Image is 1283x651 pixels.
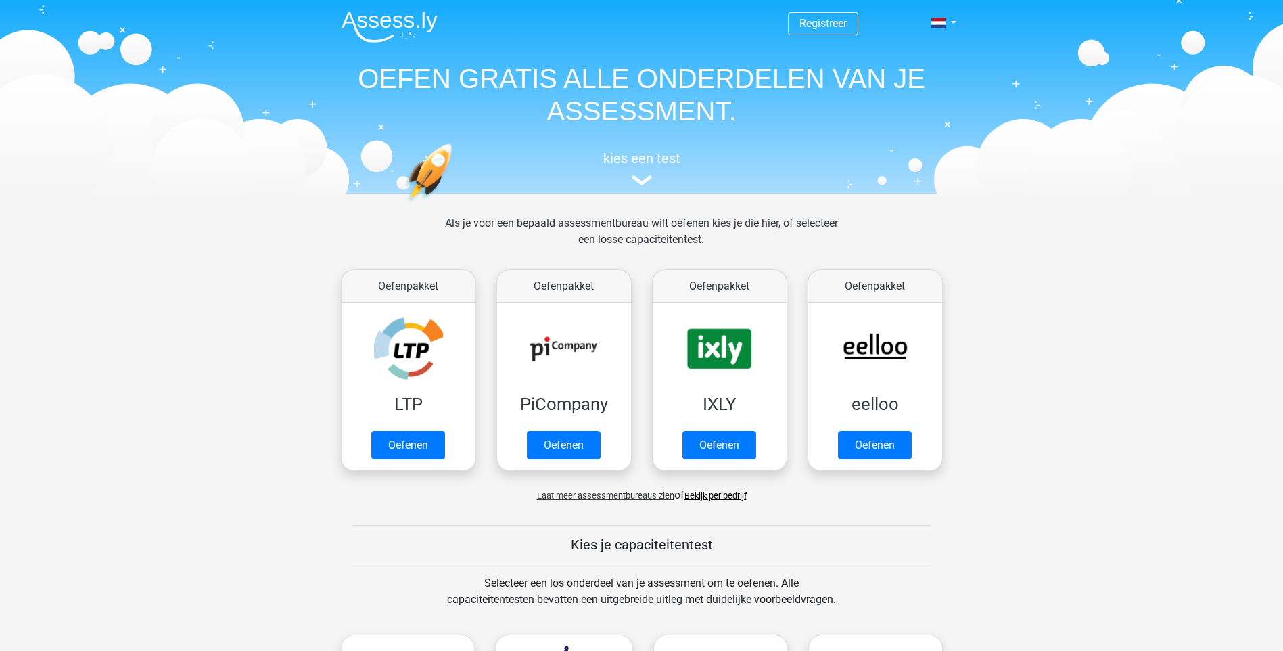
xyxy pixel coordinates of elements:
[405,143,505,266] img: oefenen
[684,491,747,501] a: Bekijk per bedrijf
[331,150,953,186] a: kies een test
[331,476,953,503] div: of
[353,537,931,553] h5: Kies je capaciteitentest
[434,575,849,624] div: Selecteer een los onderdeel van je assessment om te oefenen. Alle capaciteitentesten bevatten een...
[838,431,912,459] a: Oefenen
[342,11,438,43] img: Assessly
[371,431,445,459] a: Oefenen
[331,150,953,166] h5: kies een test
[434,215,849,264] div: Als je voor een bepaald assessmentbureau wilt oefenen kies je die hier, of selecteer een losse ca...
[799,17,847,30] a: Registreer
[632,175,652,185] img: assessment
[527,431,601,459] a: Oefenen
[331,62,953,127] h1: OEFEN GRATIS ALLE ONDERDELEN VAN JE ASSESSMENT.
[537,491,674,501] span: Laat meer assessmentbureaus zien
[682,431,756,459] a: Oefenen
